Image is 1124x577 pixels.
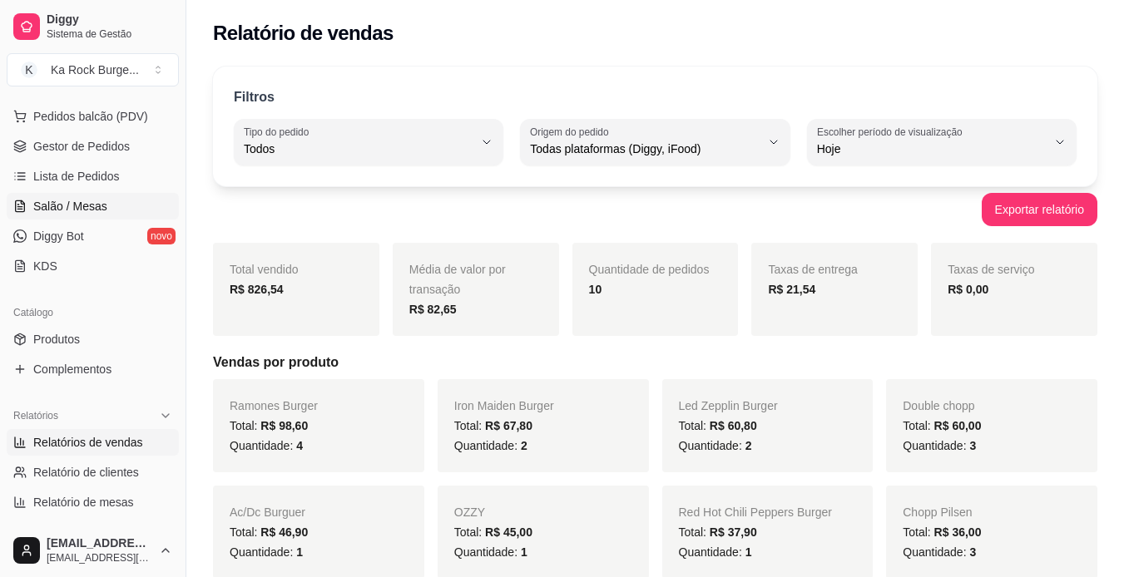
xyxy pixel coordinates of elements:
span: Red Hot Chili Peppers Burger [679,505,832,519]
span: R$ 98,60 [260,419,308,432]
div: Ka Rock Burge ... [51,62,139,78]
span: Relatório de clientes [33,464,139,481]
span: Taxas de serviço [948,263,1034,276]
span: Quantidade: [679,545,752,559]
button: [EMAIL_ADDRESS][DOMAIN_NAME][EMAIL_ADDRESS][DOMAIN_NAME] [7,530,179,570]
h5: Vendas por produto [213,353,1097,372]
span: Média de valor por transação [409,263,506,296]
span: Produtos [33,331,80,348]
label: Origem do pedido [530,125,614,139]
span: Ramones Burger [230,399,318,412]
span: 1 [745,545,752,559]
span: [EMAIL_ADDRESS][DOMAIN_NAME] [47,536,152,551]
span: Total: [903,419,981,432]
strong: R$ 0,00 [948,283,988,296]
a: Complementos [7,356,179,382]
span: Lista de Pedidos [33,168,120,185]
a: KDS [7,253,179,279]
span: Double chopp [903,399,974,412]
span: K [21,62,37,78]
strong: R$ 21,54 [768,283,815,296]
span: Quantidade: [903,545,976,559]
a: Relatório de mesas [7,489,179,515]
button: Escolher período de visualizaçãoHoje [807,119,1077,165]
span: Quantidade: [903,439,976,452]
span: Quantidade: [230,545,303,559]
h2: Relatório de vendas [213,20,394,47]
span: R$ 45,00 [485,525,532,539]
span: 1 [296,545,303,559]
span: R$ 36,00 [934,525,982,539]
span: Sistema de Gestão [47,27,172,41]
span: Total: [454,525,532,539]
span: KDS [33,258,57,274]
a: Relatório de clientes [7,459,179,486]
span: Total: [230,525,308,539]
span: R$ 46,90 [260,525,308,539]
span: 4 [296,439,303,452]
span: Quantidade: [679,439,752,452]
span: R$ 67,80 [485,419,532,432]
span: Quantidade: [230,439,303,452]
div: Catálogo [7,299,179,326]
span: 1 [521,545,527,559]
span: Diggy Bot [33,228,84,244]
button: Pedidos balcão (PDV) [7,103,179,130]
a: Produtos [7,326,179,353]
span: Iron Maiden Burger [454,399,554,412]
a: Salão / Mesas [7,193,179,219]
span: Quantidade de pedidos [589,263,710,276]
span: Total vendido [230,263,299,276]
a: Relatório de fidelidadenovo [7,519,179,545]
a: Relatórios de vendas [7,429,179,456]
span: Todas plataformas (Diggy, iFood) [530,141,760,157]
span: Total: [679,525,757,539]
span: Chopp Pilsen [903,505,972,519]
span: R$ 60,00 [934,419,982,432]
span: Hoje [817,141,1047,157]
span: Relatórios [13,409,58,422]
p: Filtros [234,87,275,107]
button: Origem do pedidoTodas plataformas (Diggy, iFood) [520,119,790,165]
strong: R$ 82,65 [409,303,457,316]
label: Tipo do pedido [244,125,314,139]
span: Led Zepplin Burger [679,399,778,412]
strong: R$ 826,54 [230,283,284,296]
label: Escolher período de visualização [817,125,968,139]
span: Total: [679,419,757,432]
span: Pedidos balcão (PDV) [33,108,148,125]
span: OZZY [454,505,485,519]
span: [EMAIL_ADDRESS][DOMAIN_NAME] [47,551,152,565]
span: Ac/Dc Burguer [230,505,305,519]
span: Complementos [33,361,111,377]
span: Total: [454,419,532,432]
span: Quantidade: [454,545,527,559]
span: 3 [969,545,976,559]
a: Diggy Botnovo [7,223,179,249]
span: R$ 37,90 [710,525,757,539]
a: Lista de Pedidos [7,163,179,190]
span: Quantidade: [454,439,527,452]
span: Salão / Mesas [33,198,107,215]
span: 3 [969,439,976,452]
span: Total: [903,525,981,539]
span: Todos [244,141,473,157]
span: Taxas de entrega [768,263,857,276]
span: Total: [230,419,308,432]
span: 2 [745,439,752,452]
span: Gestor de Pedidos [33,138,130,155]
button: Tipo do pedidoTodos [234,119,503,165]
span: Relatório de mesas [33,494,134,510]
span: R$ 60,80 [710,419,757,432]
button: Exportar relatório [982,193,1097,226]
a: Gestor de Pedidos [7,133,179,160]
strong: 10 [589,283,602,296]
span: Diggy [47,12,172,27]
span: Relatórios de vendas [33,434,143,451]
a: DiggySistema de Gestão [7,7,179,47]
span: 2 [521,439,527,452]
button: Select a team [7,53,179,86]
